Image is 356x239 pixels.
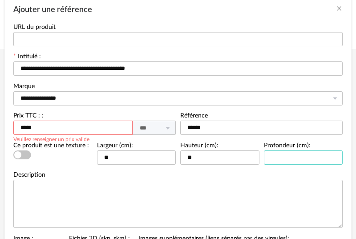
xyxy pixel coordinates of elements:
label: Marque [13,83,35,91]
div: Veuillez renseigner un prix valide [13,135,89,142]
label: Prix TTC : : [13,113,44,119]
span: Ajouter une référence [13,6,92,14]
label: Description [13,172,45,180]
label: Référence [180,113,208,121]
label: Intitulé : [13,53,41,61]
label: URL du produit [13,24,56,32]
button: Close [336,4,343,14]
label: Largeur (cm): [97,142,133,150]
label: Ce produit est une texture : [13,142,89,150]
label: Hauteur (cm): [180,142,218,150]
label: Profondeur (cm): [264,142,311,150]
